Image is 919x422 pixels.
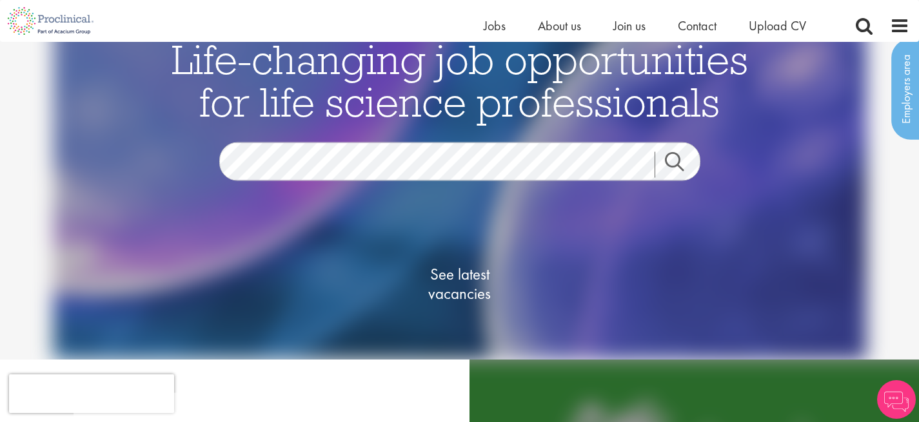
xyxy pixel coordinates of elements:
[395,213,524,355] a: See latestvacancies
[484,17,506,34] a: Jobs
[9,374,174,413] iframe: reCAPTCHA
[538,17,581,34] a: About us
[172,34,748,128] span: Life-changing job opportunities for life science professionals
[53,2,866,360] img: candidate home
[395,265,524,303] span: See latest vacancies
[749,17,806,34] a: Upload CV
[877,380,916,419] img: Chatbot
[613,17,646,34] a: Join us
[678,17,716,34] a: Contact
[655,152,710,178] a: Job search submit button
